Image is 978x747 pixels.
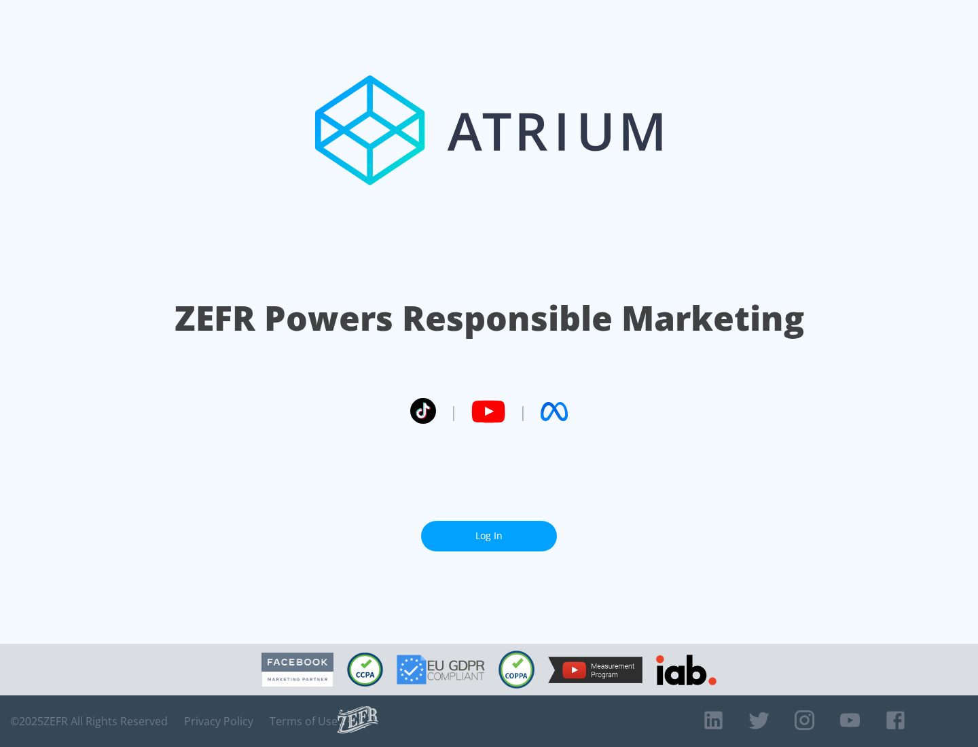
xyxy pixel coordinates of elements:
span: © 2025 ZEFR All Rights Reserved [10,714,168,728]
img: YouTube Measurement Program [548,657,642,683]
img: CCPA Compliant [347,653,383,687]
span: | [519,401,527,422]
img: IAB [656,655,717,685]
a: Terms of Use [270,714,338,728]
span: | [450,401,458,422]
a: Log In [421,521,557,551]
img: Facebook Marketing Partner [261,653,333,687]
img: GDPR Compliant [397,655,485,685]
img: COPPA Compliant [499,651,535,689]
h1: ZEFR Powers Responsible Marketing [175,295,804,342]
a: Privacy Policy [184,714,253,728]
